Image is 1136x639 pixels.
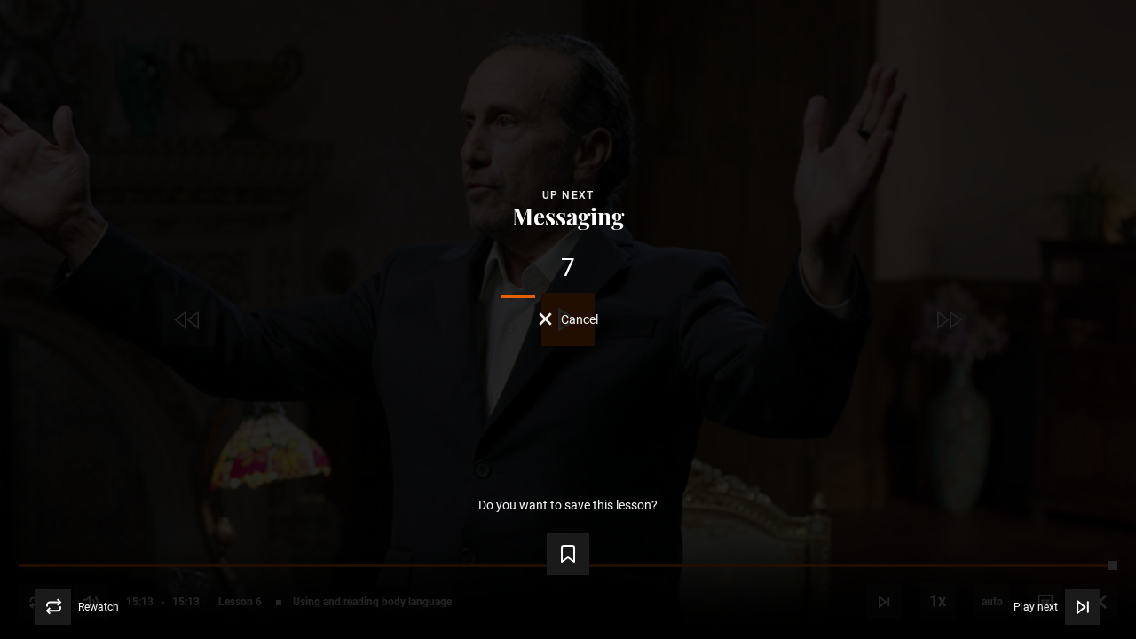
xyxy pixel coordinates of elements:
button: Rewatch [35,589,119,625]
div: Up next [28,186,1108,204]
span: Rewatch [78,602,119,612]
p: Do you want to save this lesson? [478,499,658,511]
button: Cancel [539,312,598,326]
div: 7 [28,256,1108,280]
span: Play next [1014,602,1058,612]
button: Messaging [507,204,629,229]
span: Cancel [561,313,598,326]
button: Play next [1014,589,1100,625]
